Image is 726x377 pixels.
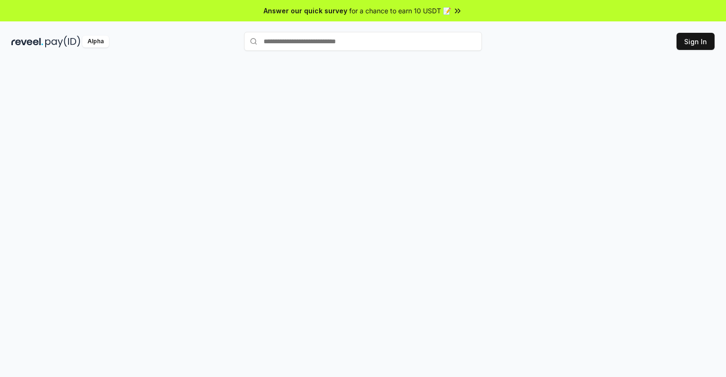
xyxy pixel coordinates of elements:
[82,36,109,48] div: Alpha
[11,36,43,48] img: reveel_dark
[677,33,715,50] button: Sign In
[45,36,80,48] img: pay_id
[264,6,347,16] span: Answer our quick survey
[349,6,451,16] span: for a chance to earn 10 USDT 📝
